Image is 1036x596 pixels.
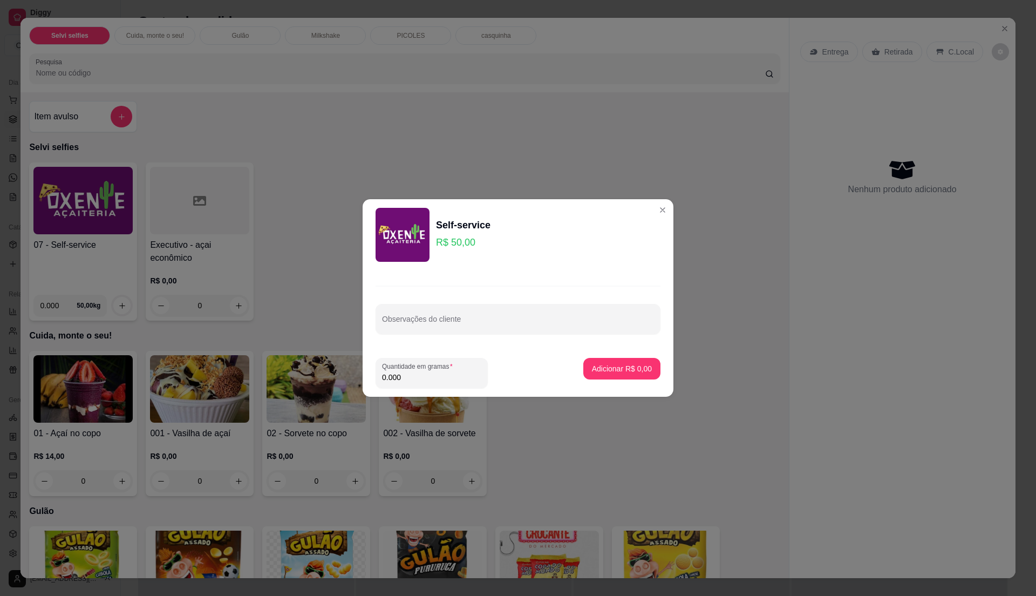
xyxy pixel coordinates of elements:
[583,358,660,380] button: Adicionar R$ 0,00
[376,208,430,262] img: product-image
[382,362,456,371] label: Quantidade em gramas
[436,218,490,233] div: Self-service
[592,363,652,374] p: Adicionar R$ 0,00
[382,372,481,383] input: Quantidade em gramas
[382,318,654,329] input: Observações do cliente
[654,201,671,219] button: Close
[436,235,490,250] p: R$ 50,00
